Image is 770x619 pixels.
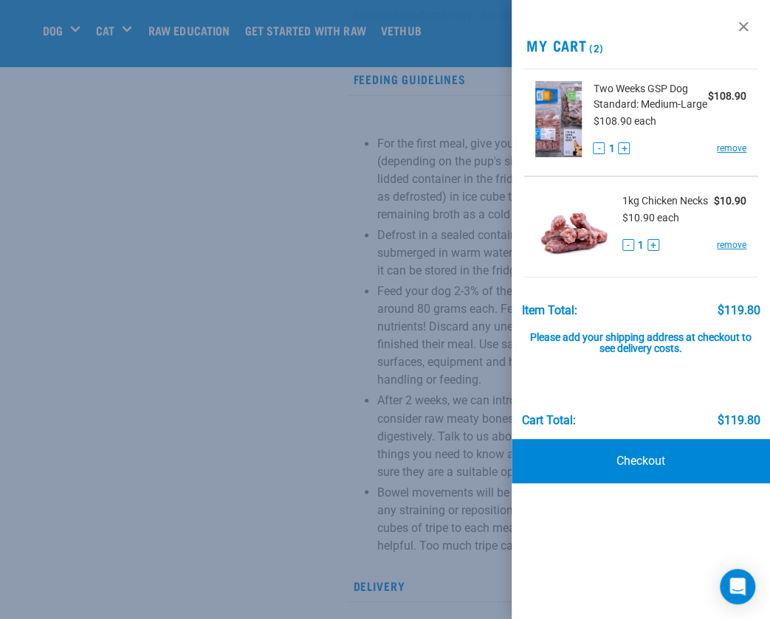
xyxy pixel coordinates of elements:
[622,212,679,224] span: $10.90 each
[512,37,770,54] h2: My Cart
[720,569,755,604] div: Open Intercom Messenger
[708,90,746,102] strong: $108.90
[714,195,746,207] strong: $10.90
[512,439,770,483] a: Checkout
[618,142,630,154] button: +
[638,238,644,253] span: 1
[717,304,760,317] div: $119.80
[522,414,576,427] div: Cart total:
[717,414,760,427] div: $119.80
[608,141,614,156] span: 1
[522,317,760,356] div: Please add your shipping address at checkout to see delivery costs.
[593,81,708,112] span: Two Weeks GSP Dog Standard: Medium-Large
[647,239,659,251] button: +
[717,238,746,252] a: remove
[593,115,656,127] span: $108.90 each
[587,45,604,50] span: (2)
[522,304,577,317] div: Item Total:
[535,81,582,157] img: Get Started Dog (Standard)
[717,142,746,155] a: remove
[535,189,611,265] img: Chicken Necks
[622,239,634,251] button: -
[622,193,708,209] span: 1kg Chicken Necks
[593,142,605,154] button: -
